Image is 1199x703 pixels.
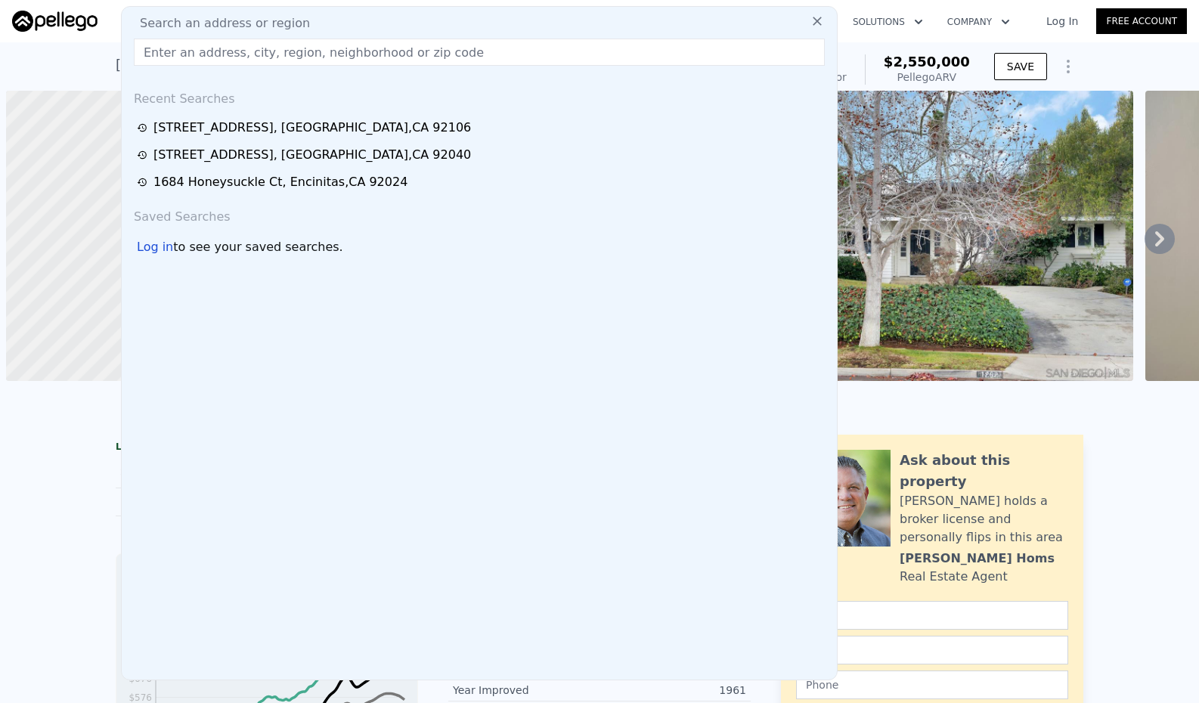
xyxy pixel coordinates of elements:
[153,146,471,164] div: [STREET_ADDRESS] , [GEOGRAPHIC_DATA] , CA 92040
[796,601,1068,630] input: Name
[1053,51,1083,82] button: Show Options
[841,8,935,36] button: Solutions
[134,39,825,66] input: Enter an address, city, region, neighborhood or zip code
[884,70,970,85] div: Pellego ARV
[698,91,1133,381] img: Sale: 57613169 Parcel: 20660061
[128,196,831,232] div: Saved Searches
[453,683,599,698] div: Year Improved
[935,8,1022,36] button: Company
[884,54,970,70] span: $2,550,000
[128,14,310,33] span: Search an address or region
[796,636,1068,664] input: Email
[1028,14,1096,29] a: Log In
[153,173,407,191] div: 1684 Honeysuckle Ct , Encinitas , CA 92024
[120,494,255,509] div: Listed
[116,54,478,76] div: [STREET_ADDRESS] , [GEOGRAPHIC_DATA] , CA 92106
[137,146,826,164] a: [STREET_ADDRESS], [GEOGRAPHIC_DATA],CA 92040
[994,53,1047,80] button: SAVE
[120,462,255,482] div: Sold
[1096,8,1187,34] a: Free Account
[129,692,152,703] tspan: $576
[900,568,1008,586] div: Real Estate Agent
[128,78,831,114] div: Recent Searches
[173,238,342,256] span: to see your saved searches.
[137,173,826,191] a: 1684 Honeysuckle Ct, Encinitas,CA 92024
[137,119,826,137] a: [STREET_ADDRESS], [GEOGRAPHIC_DATA],CA 92106
[900,492,1068,547] div: [PERSON_NAME] holds a broker license and personally flips in this area
[129,674,152,684] tspan: $676
[116,441,418,456] div: LISTING & SALE HISTORY
[599,683,746,698] div: 1961
[723,70,847,85] div: Off Market, last sold for
[12,11,98,32] img: Pellego
[796,670,1068,699] input: Phone
[900,450,1068,492] div: Ask about this property
[900,550,1055,568] div: [PERSON_NAME] Homs
[137,238,173,256] div: Log in
[153,119,471,137] div: [STREET_ADDRESS] , [GEOGRAPHIC_DATA] , CA 92106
